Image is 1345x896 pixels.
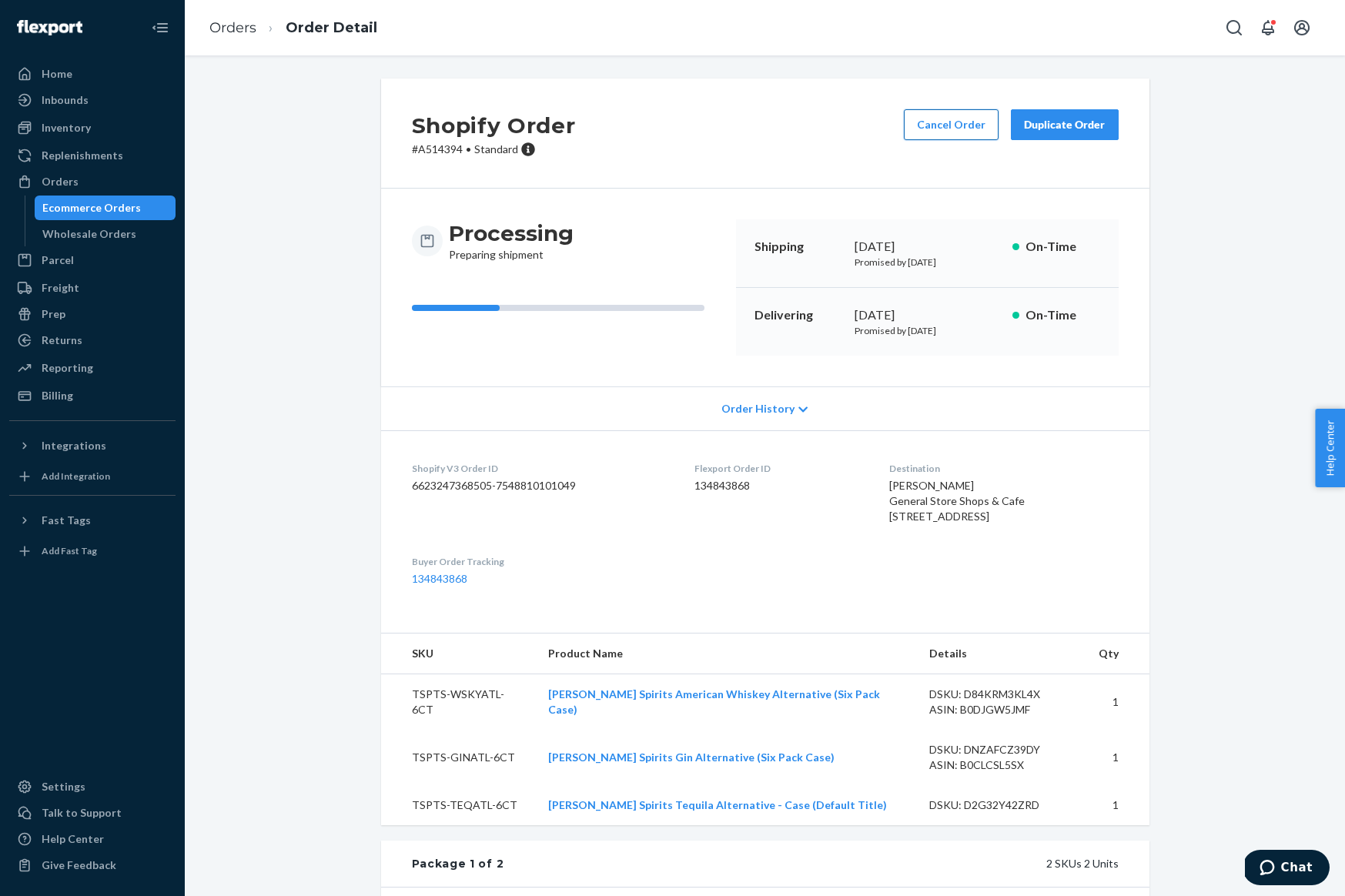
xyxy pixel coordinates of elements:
[145,12,176,43] button: Close Navigation
[381,674,537,731] td: TSPTS-WSKYATL-6CT
[1086,674,1149,731] td: 1
[694,478,865,493] dd: 134843868
[9,508,176,533] button: Fast Tags
[929,702,1074,717] div: ASIN: B0DJGW5JMF
[917,634,1086,674] th: Details
[9,328,176,353] a: Returns
[42,513,91,528] div: Fast Tags
[9,169,176,194] a: Orders
[286,19,377,36] a: Order Detail
[889,479,1025,523] span: [PERSON_NAME] General Store Shops & Cafe [STREET_ADDRESS]
[929,687,1074,702] div: DSKU: D84KRM3KL4X
[449,219,574,262] div: Preparing shipment
[35,196,176,220] a: Ecommerce Orders
[9,115,176,140] a: Inventory
[548,751,835,764] a: [PERSON_NAME] Spirits Gin Alternative (Six Pack Case)
[17,20,82,35] img: Flexport logo
[9,383,176,408] a: Billing
[9,143,176,168] a: Replenishments
[412,462,670,475] dt: Shopify V3 Order ID
[9,774,176,799] a: Settings
[721,401,795,416] span: Order History
[536,634,917,674] th: Product Name
[855,306,1000,324] div: [DATE]
[412,478,670,493] dd: 6623247368505-7548810101049
[9,276,176,300] a: Freight
[904,109,999,140] button: Cancel Order
[42,92,89,108] div: Inbounds
[548,687,880,716] a: [PERSON_NAME] Spirits American Whiskey Alternative (Six Pack Case)
[9,539,176,563] a: Add Fast Tag
[694,462,865,475] dt: Flexport Order ID
[1219,12,1250,43] button: Open Search Box
[474,142,518,155] span: Standard
[42,333,82,348] div: Returns
[1025,306,1100,324] p: On-Time
[1253,12,1283,43] button: Open notifications
[42,388,73,403] div: Billing
[42,66,72,82] div: Home
[449,219,574,247] h3: Processing
[42,470,110,483] div: Add Integration
[855,238,1000,256] div: [DATE]
[548,798,887,811] a: [PERSON_NAME] Spirits Tequila Alternative - Case (Default Title)
[42,252,74,268] div: Parcel
[929,742,1074,757] div: DSKU: DNZAFCZ39DY
[855,324,1000,337] p: Promised by [DATE]
[9,302,176,326] a: Prep
[42,226,136,242] div: Wholesale Orders
[381,634,537,674] th: SKU
[9,827,176,851] a: Help Center
[412,555,670,568] dt: Buyer Order Tracking
[197,5,390,51] ol: breadcrumbs
[381,730,537,785] td: TSPTS-GINATL-6CT
[889,462,1119,475] dt: Destination
[1025,238,1100,256] p: On-Time
[929,757,1074,773] div: ASIN: B0CLCSL5SX
[9,801,176,825] button: Talk to Support
[1286,12,1317,43] button: Open account menu
[1315,409,1345,487] button: Help Center
[9,433,176,458] button: Integrations
[42,174,79,189] div: Orders
[9,62,176,86] a: Home
[42,544,97,557] div: Add Fast Tag
[1086,730,1149,785] td: 1
[42,779,85,794] div: Settings
[1086,634,1149,674] th: Qty
[9,356,176,380] a: Reporting
[1245,850,1330,888] iframe: Opens a widget where you can chat to one of our agents
[412,109,576,142] h2: Shopify Order
[1024,117,1106,132] div: Duplicate Order
[466,142,471,155] span: •
[42,438,106,453] div: Integrations
[381,785,537,825] td: TSPTS-TEQATL-6CT
[1011,109,1119,140] button: Duplicate Order
[42,360,93,376] div: Reporting
[1086,785,1149,825] td: 1
[929,797,1074,813] div: DSKU: D2G32Y42ZRD
[754,306,842,324] p: Delivering
[412,142,576,157] p: # A514394
[9,853,176,878] button: Give Feedback
[412,856,504,871] div: Package 1 of 2
[42,200,141,216] div: Ecommerce Orders
[42,858,116,873] div: Give Feedback
[42,280,79,296] div: Freight
[855,256,1000,269] p: Promised by [DATE]
[504,856,1118,871] div: 2 SKUs 2 Units
[209,19,256,36] a: Orders
[42,148,123,163] div: Replenishments
[412,572,467,585] a: 134843868
[754,238,842,256] p: Shipping
[35,222,176,246] a: Wholesale Orders
[42,120,91,135] div: Inventory
[42,831,104,847] div: Help Center
[9,248,176,272] a: Parcel
[42,306,65,322] div: Prep
[9,88,176,112] a: Inbounds
[9,464,176,489] a: Add Integration
[42,805,122,821] div: Talk to Support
